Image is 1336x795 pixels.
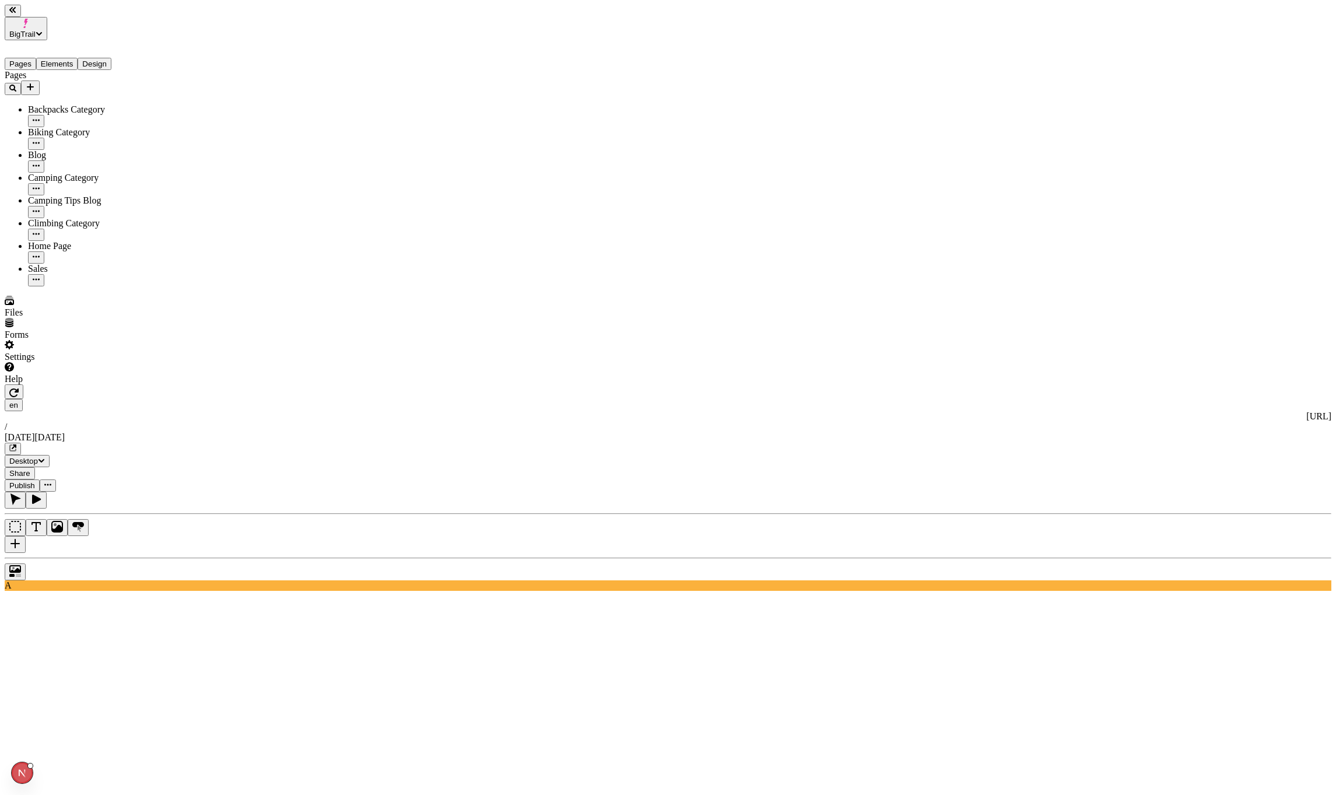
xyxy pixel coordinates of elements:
[5,432,1331,443] div: [DATE][DATE]
[28,218,173,229] div: Climbing Category
[78,58,111,70] button: Design
[28,264,173,274] div: Sales
[28,173,173,183] div: Camping Category
[5,580,1331,591] div: A
[68,519,89,536] button: Button
[5,422,1331,432] div: /
[5,467,35,479] button: Share
[28,241,173,251] div: Home Page
[5,352,173,362] div: Settings
[9,469,30,478] span: Share
[9,481,35,490] span: Publish
[5,307,173,318] div: Files
[9,457,38,465] span: Desktop
[5,479,40,492] button: Publish
[5,17,47,40] button: BigTrail
[21,80,40,95] button: Add new
[28,150,173,160] div: Blog
[26,519,47,536] button: Text
[36,58,78,70] button: Elements
[5,411,1331,422] div: [URL]
[28,127,173,138] div: Biking Category
[5,519,26,536] button: Box
[5,70,173,80] div: Pages
[5,58,36,70] button: Pages
[47,519,68,536] button: Image
[5,455,50,467] button: Desktop
[5,9,170,20] p: Cookie Test Route
[9,401,18,409] span: en
[5,399,23,411] button: Open locale picker
[28,195,173,206] div: Camping Tips Blog
[5,374,173,384] div: Help
[28,104,173,115] div: Backpacks Category
[5,330,173,340] div: Forms
[9,30,36,38] span: BigTrail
